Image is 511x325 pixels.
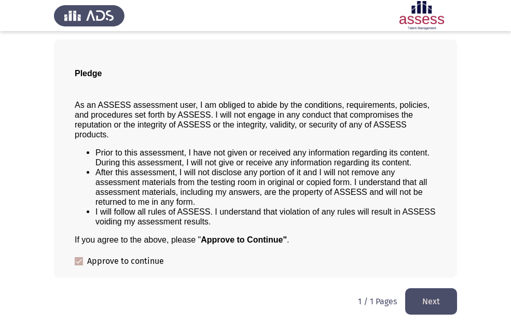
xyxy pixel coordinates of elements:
span: If you agree to the above, please " . [75,235,289,244]
span: After this assessment, I will not disclose any portion of it and I will not remove any assessment... [95,168,427,206]
span: I will follow all rules of ASSESS. I understand that violation of any rules will result in ASSESS... [95,207,435,226]
img: Assess Talent Management logo [54,1,125,30]
img: Assessment logo of ASSESS Employability - EBI [386,1,457,30]
b: Approve to Continue" [201,235,287,244]
p: 1 / 1 Pages [358,296,397,306]
span: As an ASSESS assessment user, I am obliged to abide by the conditions, requirements, policies, an... [75,101,430,139]
span: Prior to this assessment, I have not given or received any information regarding its content. Dur... [95,148,430,167]
span: Pledge [75,69,102,78]
span: Approve to continue [87,255,164,267]
button: load next page [405,288,457,315]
